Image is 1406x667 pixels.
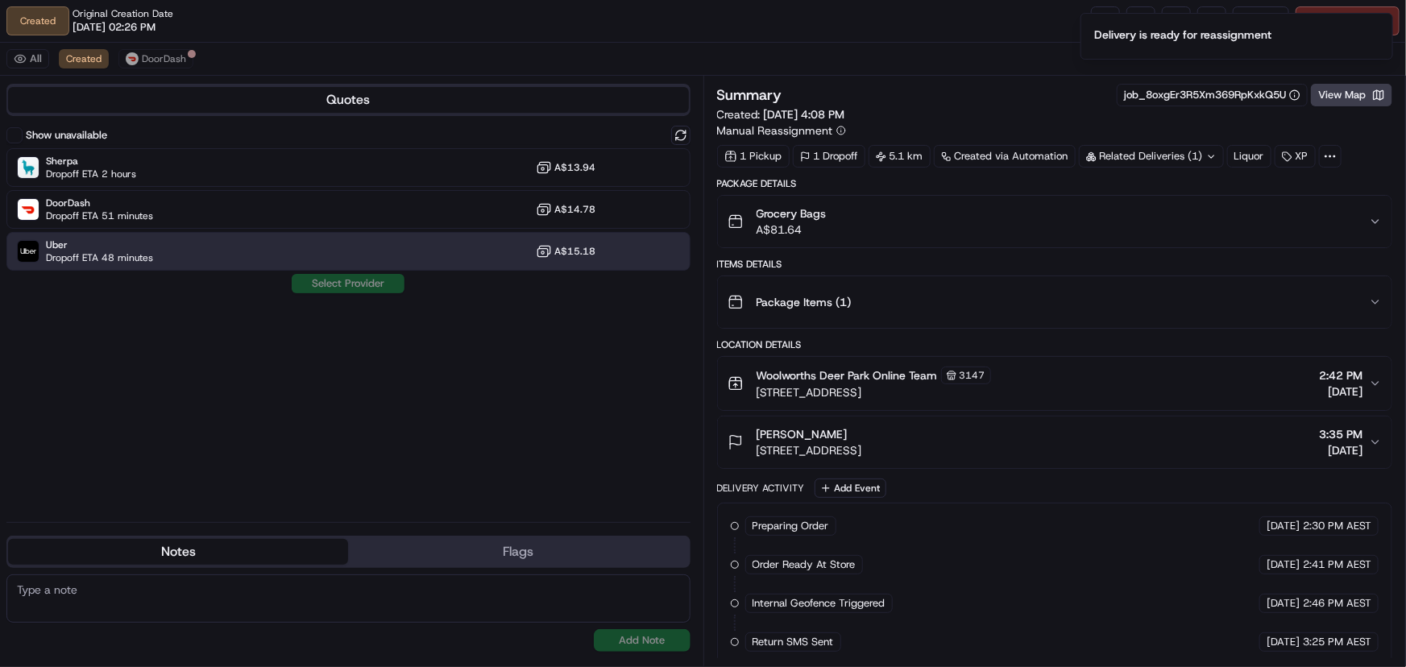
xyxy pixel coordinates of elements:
div: Location Details [717,338,1393,351]
div: Liquor [1227,145,1271,168]
span: Preparing Order [753,519,829,533]
span: Internal Geofence Triggered [753,596,885,611]
button: A$15.18 [536,243,596,259]
span: [STREET_ADDRESS] [757,384,991,400]
img: DoorDash [18,199,39,220]
span: [STREET_ADDRESS] [757,442,862,458]
button: Manual Reassignment [717,122,846,139]
span: Woolworths Deer Park Online Team [757,367,938,383]
span: Return SMS Sent [753,635,834,649]
span: [DATE] [1319,442,1362,458]
span: A$13.94 [555,161,596,174]
button: [PERSON_NAME][STREET_ADDRESS]3:35 PM[DATE] [718,416,1392,468]
span: 2:46 PM AEST [1303,596,1371,611]
button: View Map [1311,84,1392,106]
span: Uber [46,238,153,251]
button: Flags [348,539,688,565]
span: 2:42 PM [1319,367,1362,383]
button: A$13.94 [536,159,596,176]
span: Dropoff ETA 48 minutes [46,251,153,264]
span: Grocery Bags [757,205,827,222]
img: Uber [18,241,39,262]
span: DoorDash [142,52,186,65]
span: [DATE] [1267,635,1300,649]
span: A$15.18 [555,245,596,258]
span: Manual Reassignment [717,122,833,139]
span: A$81.64 [757,222,827,238]
span: Order Ready At Store [753,557,856,572]
div: 1 Dropoff [793,145,865,168]
span: Dropoff ETA 51 minutes [46,209,153,222]
img: doordash_logo_v2.png [126,52,139,65]
div: Package Details [717,177,1393,190]
span: 3:25 PM AEST [1303,635,1371,649]
div: 1 Pickup [717,145,790,168]
a: Created via Automation [934,145,1076,168]
span: [DATE] [1267,519,1300,533]
span: 2:41 PM AEST [1303,557,1371,572]
button: Package Items (1) [718,276,1392,328]
div: Delivery Activity [717,482,805,495]
div: 5.1 km [869,145,931,168]
div: Delivery is ready for reassignment [1094,27,1271,43]
span: Created [66,52,102,65]
span: Dropoff ETA 2 hours [46,168,136,180]
span: [DATE] 02:26 PM [73,20,156,35]
button: Woolworths Deer Park Online Team3147[STREET_ADDRESS]2:42 PM[DATE] [718,357,1392,410]
span: Created: [717,106,845,122]
button: Add Event [815,478,886,498]
img: Sherpa [18,157,39,178]
span: [DATE] [1267,557,1300,572]
span: [DATE] [1267,596,1300,611]
label: Show unavailable [26,128,107,143]
button: A$14.78 [536,201,596,217]
button: job_8oxgEr3R5Xm369RpKxkQ5U [1124,88,1300,102]
button: All [6,49,49,68]
span: Original Creation Date [73,7,173,20]
button: Quotes [8,87,689,113]
span: [DATE] 4:08 PM [764,107,845,122]
span: DoorDash [46,197,153,209]
span: 3147 [960,369,985,382]
span: [DATE] [1319,383,1362,400]
span: A$14.78 [555,203,596,216]
span: 3:35 PM [1319,426,1362,442]
button: Notes [8,539,348,565]
span: Package Items ( 1 ) [757,294,852,310]
h3: Summary [717,88,782,102]
div: XP [1275,145,1316,168]
div: Items Details [717,258,1393,271]
button: DoorDash [118,49,193,68]
button: Grocery BagsA$81.64 [718,196,1392,247]
span: 2:30 PM AEST [1303,519,1371,533]
span: [PERSON_NAME] [757,426,848,442]
button: Created [59,49,109,68]
span: Sherpa [46,155,136,168]
div: Related Deliveries (1) [1079,145,1224,168]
